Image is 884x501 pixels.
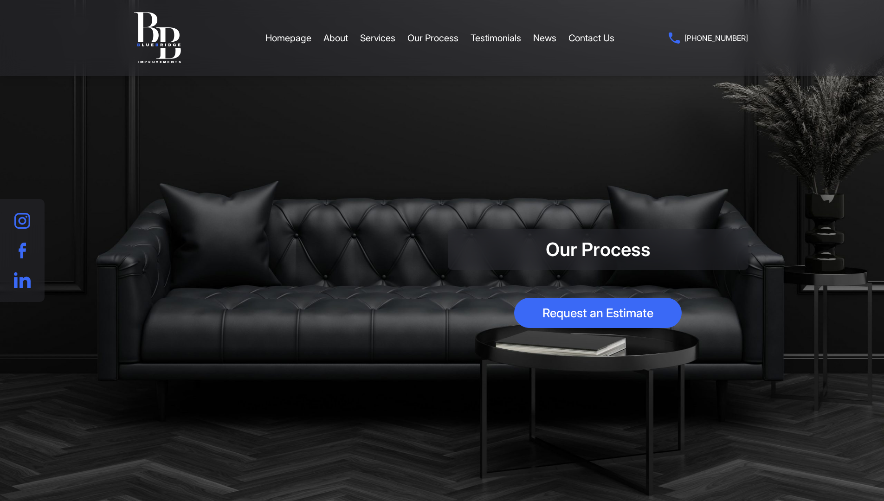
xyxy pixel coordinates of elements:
a: Testimonials [471,24,521,52]
a: News [533,24,556,52]
a: Our Process [407,24,458,52]
a: [PHONE_NUMBER] [669,32,748,45]
a: Request an Estimate [514,298,682,328]
a: Homepage [265,24,311,52]
a: About [323,24,348,52]
h1: Our Process [462,238,735,261]
a: Services [360,24,395,52]
a: Contact Us [568,24,614,52]
span: [PHONE_NUMBER] [684,32,748,45]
